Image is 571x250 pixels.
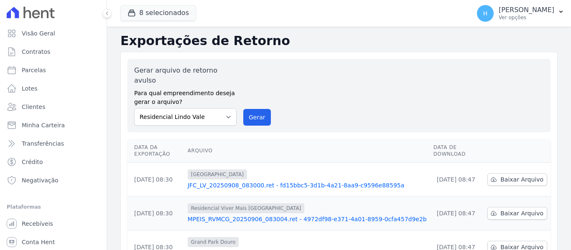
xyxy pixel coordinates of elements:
th: Data de Download [430,139,484,163]
button: 8 selecionados [120,5,196,21]
a: MPEIS_RVMCG_20250906_083004.ret - 4972df98-e371-4a01-8959-0cfa457d9e2b [188,215,427,223]
td: [DATE] 08:30 [127,197,184,230]
span: Residencial Viver Mais [GEOGRAPHIC_DATA] [188,203,305,213]
label: Gerar arquivo de retorno avulso [134,66,237,86]
a: Crédito [3,154,103,170]
a: Recebíveis [3,215,103,232]
span: Conta Hent [22,238,55,246]
span: Transferências [22,139,64,148]
td: [DATE] 08:47 [430,197,484,230]
a: Minha Carteira [3,117,103,134]
p: [PERSON_NAME] [499,6,554,14]
span: Grand Park Douro [188,237,239,247]
span: Recebíveis [22,220,53,228]
span: [GEOGRAPHIC_DATA] [188,169,247,179]
span: Lotes [22,84,38,93]
span: H [483,10,488,16]
a: Baixar Arquivo [487,173,547,186]
a: JFC_LV_20250908_083000.ret - fd15bbc5-3d1b-4a21-8aa9-c9596e88595a [188,181,427,189]
button: H [PERSON_NAME] Ver opções [470,2,571,25]
button: Gerar [243,109,271,126]
span: Crédito [22,158,43,166]
span: Clientes [22,103,45,111]
a: Baixar Arquivo [487,207,547,220]
span: Baixar Arquivo [500,209,543,217]
a: Visão Geral [3,25,103,42]
span: Minha Carteira [22,121,65,129]
div: Plataformas [7,202,100,212]
label: Para qual empreendimento deseja gerar o arquivo? [134,86,237,106]
span: Negativação [22,176,59,184]
p: Ver opções [499,14,554,21]
span: Parcelas [22,66,46,74]
span: Baixar Arquivo [500,175,543,184]
a: Parcelas [3,62,103,78]
span: Visão Geral [22,29,55,38]
th: Data da Exportação [127,139,184,163]
span: Contratos [22,48,50,56]
a: Clientes [3,98,103,115]
td: [DATE] 08:47 [430,163,484,197]
a: Negativação [3,172,103,189]
h2: Exportações de Retorno [120,33,558,48]
a: Transferências [3,135,103,152]
th: Arquivo [184,139,430,163]
a: Lotes [3,80,103,97]
td: [DATE] 08:30 [127,163,184,197]
a: Contratos [3,43,103,60]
